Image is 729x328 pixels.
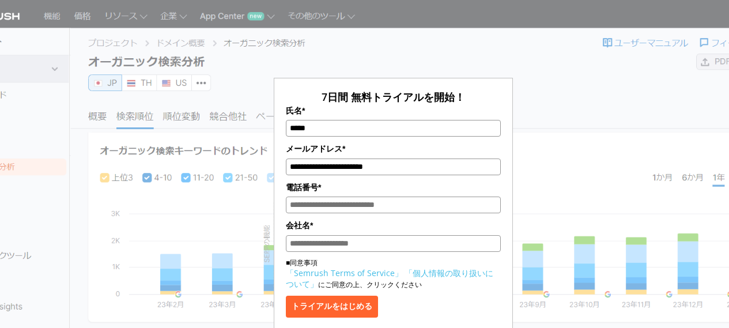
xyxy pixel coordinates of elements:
button: トライアルをはじめる [286,296,378,318]
span: 7日間 無料トライアルを開始！ [322,90,465,104]
p: ■同意事項 にご同意の上、クリックください [286,258,501,290]
a: 「Semrush Terms of Service」 [286,267,403,278]
label: メールアドレス* [286,142,501,155]
label: 電話番号* [286,181,501,194]
a: 「個人情報の取り扱いについて」 [286,267,493,289]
